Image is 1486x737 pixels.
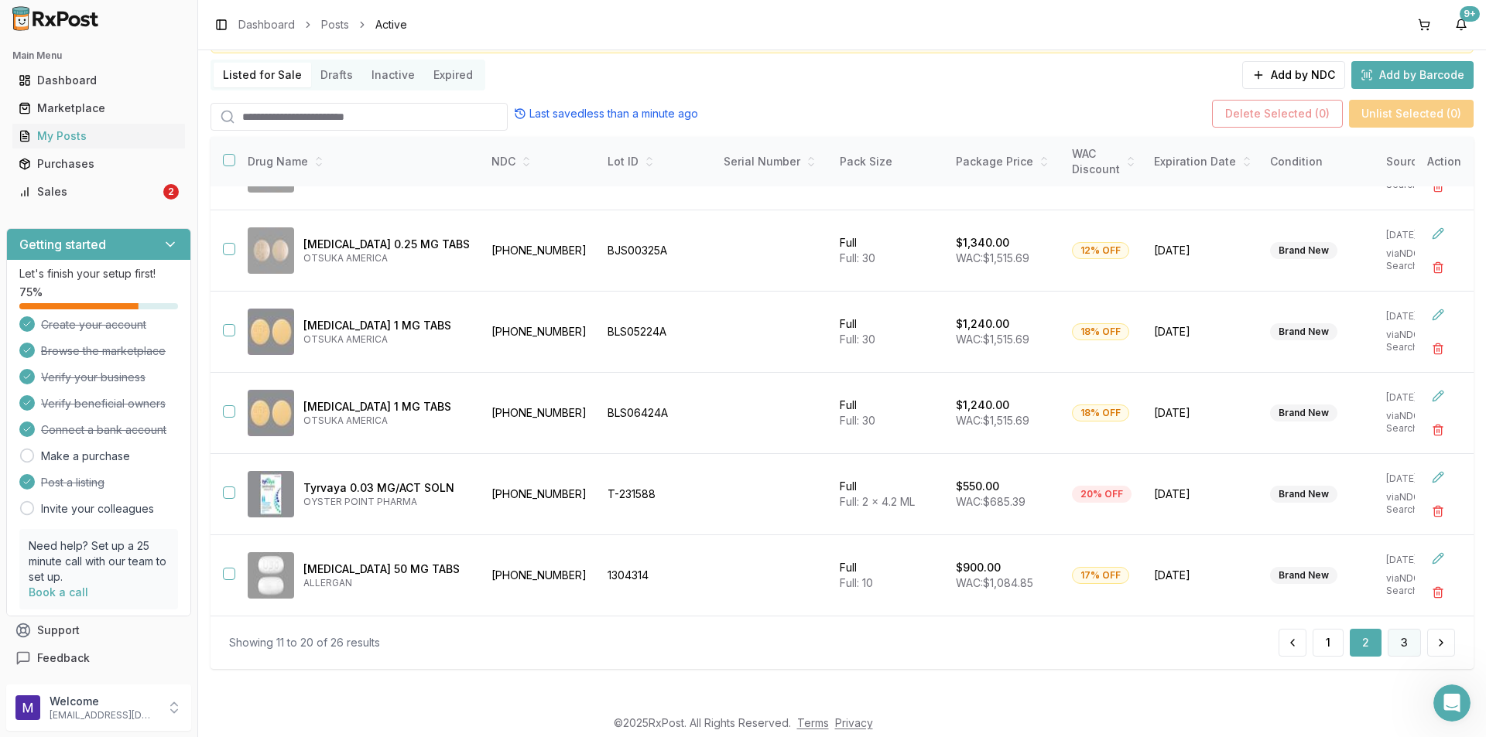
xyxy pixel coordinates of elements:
[1424,497,1452,525] button: Delete
[956,495,1025,508] span: WAC: $685.39
[41,317,146,333] span: Create your account
[608,154,705,169] div: Lot ID
[598,535,714,616] td: 1304314
[248,309,294,355] img: Rexulti 1 MG TABS
[10,6,39,36] button: go back
[1424,578,1452,606] button: Delete
[12,376,297,422] div: Elizabeth says…
[6,152,191,176] button: Purchases
[25,236,183,251] div: I do not think so. I will check.
[1424,544,1452,572] button: Edit
[238,17,407,32] nav: breadcrumb
[248,154,470,169] div: Drug Name
[830,373,947,454] td: Full
[6,68,191,93] button: Dashboard
[1270,404,1337,421] div: Brand New
[12,84,297,119] div: Bobbie says…
[303,577,470,589] p: ALLERGAN
[19,266,178,281] p: Let's finish your setup first!
[6,124,191,148] button: My Posts
[482,292,598,373] td: [PHONE_NUMBER]
[956,576,1033,589] span: WAC: $1,084.85
[12,261,254,363] div: No, Any time she needs new boxes she just needs to let us know. It will take 2-4 business days to...
[362,63,424,87] button: Inactive
[1433,684,1471,722] iframe: Intercom live chat
[19,128,179,144] div: My Posts
[229,635,380,650] div: Showing 11 to 20 of 26 results
[598,210,714,292] td: BJS00325A
[248,227,294,274] img: Rexulti 0.25 MG TABS
[272,6,300,34] div: Close
[41,370,146,385] span: Verify your business
[1270,323,1337,340] div: Brand New
[835,716,873,729] a: Privacy
[49,507,61,519] button: Gif picker
[1415,137,1474,187] th: Action
[840,576,873,589] span: Full: 10
[12,422,297,514] div: Bobbie says…
[1386,247,1445,272] p: via NDC Search
[1386,229,1445,241] p: [DATE]
[19,184,160,200] div: Sales
[74,507,86,519] button: Upload attachment
[24,507,36,519] button: Emoji picker
[1386,572,1445,597] p: via NDC Search
[1072,242,1129,259] div: 12% OFF
[840,495,915,508] span: Full: 2 x 4.2 ML
[12,122,185,150] a: My Posts
[1424,463,1452,491] button: Edit
[75,19,143,35] p: Active [DATE]
[6,616,191,644] button: Support
[956,398,1009,413] p: $1,240.00
[116,189,285,205] div: is there any fees from my end?
[248,471,294,517] img: Tyrvaya 0.03 MG/ACT SOLN
[13,474,296,500] textarea: Message…
[41,343,166,359] span: Browse the marketplace
[1154,486,1251,502] span: [DATE]
[1388,629,1421,657] a: 3
[1072,567,1129,584] div: 17% OFF
[303,318,470,333] p: [MEDICAL_DATA] 1 MG TABS
[303,415,470,427] p: OTSUKA AMERICA
[598,373,714,454] td: BLS06424A
[25,93,148,108] div: You are very welcome!
[1424,416,1452,444] button: Delete
[19,73,179,88] div: Dashboard
[12,49,185,62] h2: Main Menu
[598,292,714,373] td: BLS05224A
[956,251,1029,264] span: WAC: $1,515.69
[598,454,714,535] td: T-231588
[12,150,185,178] a: Purchases
[1154,243,1251,258] span: [DATE]
[1072,404,1129,421] div: 18% OFF
[37,650,90,666] span: Feedback
[25,128,241,159] div: They are being ordered at the present moment.
[1270,242,1337,259] div: Brand New
[840,414,875,427] span: Full: 30
[12,119,297,180] div: Bobbie says…
[104,180,297,214] div: is there any fees from my end?
[1424,382,1452,410] button: Edit
[840,251,875,264] span: Full: 30
[15,695,40,720] img: User avatar
[1386,491,1445,516] p: via NDC Search
[1313,629,1344,657] button: 1
[12,261,297,376] div: Bobbie says…
[163,184,179,200] div: 2
[12,180,297,227] div: Elizabeth says…
[724,154,821,169] div: Serial Number
[44,9,69,33] img: Profile image for Bobbie
[1386,154,1445,169] div: Source
[12,38,297,84] div: Elizabeth says…
[1424,220,1452,247] button: Edit
[482,535,598,616] td: [PHONE_NUMBER]
[1386,473,1445,485] p: [DATE]
[248,390,294,436] img: Rexulti 1 MG TABS
[1261,137,1377,187] th: Condition
[321,17,349,32] a: Posts
[19,235,106,254] h3: Getting started
[830,454,947,535] td: Full
[93,376,298,410] div: ok appreciate the help thank you
[1386,310,1445,322] p: [DATE]
[375,17,407,32] span: Active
